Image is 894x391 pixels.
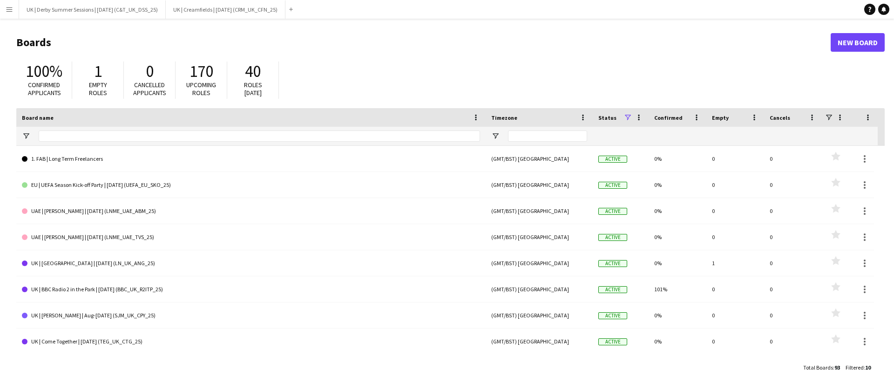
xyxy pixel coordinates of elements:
div: 0 [764,198,822,224]
div: 0 [706,146,764,171]
div: (GMT/BST) [GEOGRAPHIC_DATA] [486,329,593,354]
div: (GMT/BST) [GEOGRAPHIC_DATA] [486,198,593,224]
span: Board name [22,114,54,121]
div: 0% [649,224,706,250]
span: 93 [834,364,840,371]
a: EU | UEFA Season Kick-off Party | [DATE] (UEFA_EU_SKO_25) [22,172,480,198]
span: Upcoming roles [186,81,216,97]
button: UK | Derby Summer Sessions | [DATE] (C&T_UK_DSS_25) [19,0,166,19]
span: 100% [26,61,62,82]
div: (GMT/BST) [GEOGRAPHIC_DATA] [486,146,593,171]
input: Timezone Filter Input [508,130,587,142]
span: Roles [DATE] [244,81,262,97]
div: 0% [649,172,706,198]
div: 0 [764,146,822,171]
div: 0% [649,302,706,328]
span: Empty [712,114,729,121]
a: UK | BBC Radio 2 in the Park | [DATE] (BBC_UK_R2ITP_25) [22,276,480,302]
div: 0 [706,224,764,250]
div: (GMT/BST) [GEOGRAPHIC_DATA] [486,224,593,250]
div: (GMT/BST) [GEOGRAPHIC_DATA] [486,302,593,328]
div: 0 [706,172,764,198]
span: Active [598,312,627,319]
div: 0 [706,198,764,224]
span: 0 [146,61,154,82]
h1: Boards [16,35,831,49]
span: 170 [190,61,213,82]
span: Confirmed applicants [28,81,61,97]
div: 0 [764,302,822,328]
span: 40 [245,61,261,82]
a: UK | Come Together | [DATE] (TEG_UK_CTG_25) [22,329,480,355]
div: 0 [764,276,822,302]
button: UK | Creamfields | [DATE] (CRM_UK_CFN_25) [166,0,285,19]
div: : [803,358,840,377]
span: Active [598,234,627,241]
div: 0 [706,276,764,302]
div: 0 [764,250,822,276]
input: Board name Filter Input [39,130,480,142]
div: 0 [706,329,764,354]
div: 0 [706,302,764,328]
div: (GMT/BST) [GEOGRAPHIC_DATA] [486,172,593,198]
a: New Board [831,33,885,52]
span: Active [598,208,627,215]
span: Filtered [846,364,864,371]
div: (GMT/BST) [GEOGRAPHIC_DATA] [486,276,593,302]
span: Active [598,182,627,189]
span: Active [598,156,627,163]
div: 0% [649,329,706,354]
div: 1 [706,250,764,276]
span: Active [598,286,627,293]
span: Active [598,260,627,267]
span: Cancelled applicants [133,81,166,97]
span: Status [598,114,616,121]
span: 10 [865,364,871,371]
div: 0 [764,224,822,250]
span: Total Boards [803,364,833,371]
span: Active [598,338,627,345]
div: 0 [764,329,822,354]
span: Confirmed [654,114,683,121]
div: 101% [649,276,706,302]
a: UK | [PERSON_NAME] | Aug-[DATE] (SJM_UK_CPY_25) [22,302,480,329]
span: Empty roles [89,81,107,97]
button: Open Filter Menu [22,132,30,140]
div: 0 [764,172,822,198]
span: Cancels [770,114,790,121]
div: 0% [649,146,706,171]
span: 1 [94,61,102,82]
a: UAE | [PERSON_NAME] | [DATE] (LNME_UAE_ABM_25) [22,198,480,224]
div: : [846,358,871,377]
button: Open Filter Menu [491,132,500,140]
div: (GMT/BST) [GEOGRAPHIC_DATA] [486,250,593,276]
a: UAE | [PERSON_NAME] | [DATE] (LNME_UAE_TVS_25) [22,224,480,250]
a: UK | [GEOGRAPHIC_DATA] | [DATE] (LN_UK_ANG_25) [22,250,480,276]
span: Timezone [491,114,517,121]
a: 1. FAB | Long Term Freelancers [22,146,480,172]
div: 0% [649,250,706,276]
div: 0% [649,198,706,224]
